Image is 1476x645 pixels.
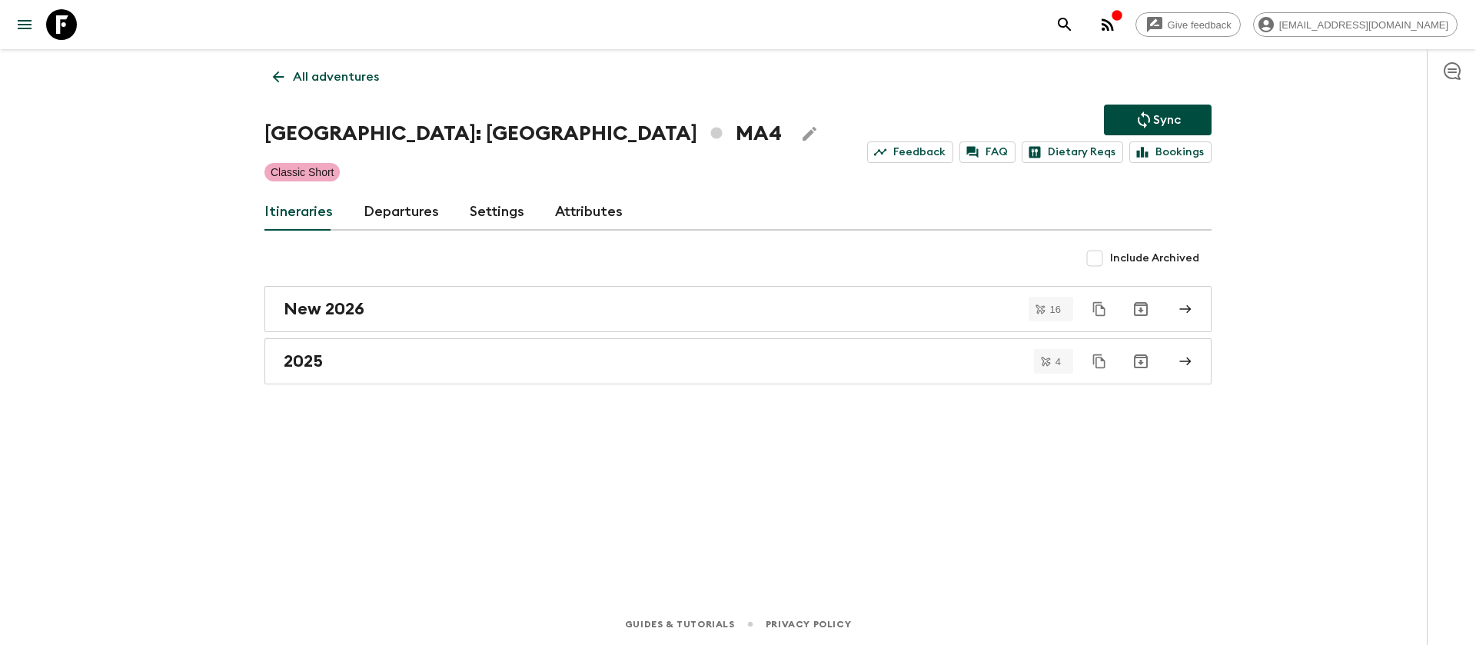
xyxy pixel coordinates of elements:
div: [EMAIL_ADDRESS][DOMAIN_NAME] [1253,12,1458,37]
span: Give feedback [1159,19,1240,31]
a: Itineraries [264,194,333,231]
h2: 2025 [284,351,323,371]
span: [EMAIL_ADDRESS][DOMAIN_NAME] [1271,19,1457,31]
p: Sync [1153,111,1181,129]
a: FAQ [959,141,1016,163]
span: 16 [1041,304,1070,314]
button: Duplicate [1085,295,1113,323]
a: Dietary Reqs [1022,141,1123,163]
a: 2025 [264,338,1212,384]
a: Guides & Tutorials [625,616,735,633]
h1: [GEOGRAPHIC_DATA]: [GEOGRAPHIC_DATA] MA4 [264,118,782,149]
h2: New 2026 [284,299,364,319]
button: menu [9,9,40,40]
a: New 2026 [264,286,1212,332]
button: Archive [1125,346,1156,377]
a: Departures [364,194,439,231]
p: All adventures [293,68,379,86]
button: search adventures [1049,9,1080,40]
a: Privacy Policy [766,616,851,633]
a: Feedback [867,141,953,163]
a: Give feedback [1135,12,1241,37]
span: Include Archived [1110,251,1199,266]
button: Duplicate [1085,347,1113,375]
button: Sync adventure departures to the booking engine [1104,105,1212,135]
button: Archive [1125,294,1156,324]
a: All adventures [264,62,387,92]
a: Settings [470,194,524,231]
p: Classic Short [271,165,334,180]
a: Attributes [555,194,623,231]
span: 4 [1046,357,1070,367]
button: Edit Adventure Title [794,118,825,149]
a: Bookings [1129,141,1212,163]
